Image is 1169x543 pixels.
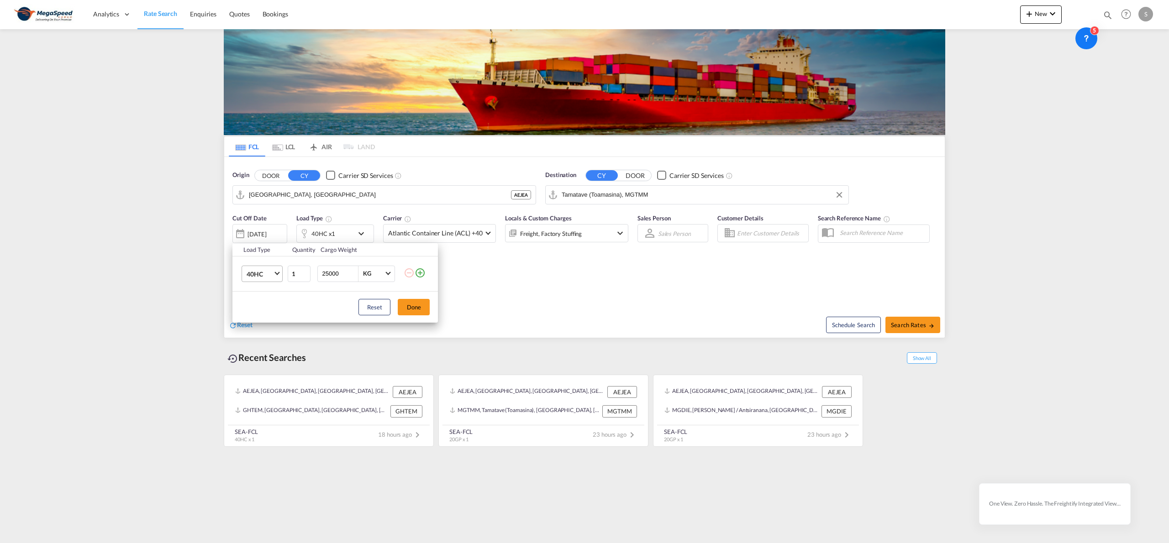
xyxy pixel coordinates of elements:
[404,267,415,278] md-icon: icon-minus-circle-outline
[398,299,430,315] button: Done
[321,245,398,254] div: Cargo Weight
[358,299,390,315] button: Reset
[232,243,287,256] th: Load Type
[321,266,358,282] input: Enter Weight
[288,266,311,282] input: Qty
[247,270,273,279] span: 40HC
[242,266,283,282] md-select: Choose: 40HC
[287,243,315,256] th: Quantity
[415,267,426,278] md-icon: icon-plus-circle-outline
[363,270,371,277] div: KG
